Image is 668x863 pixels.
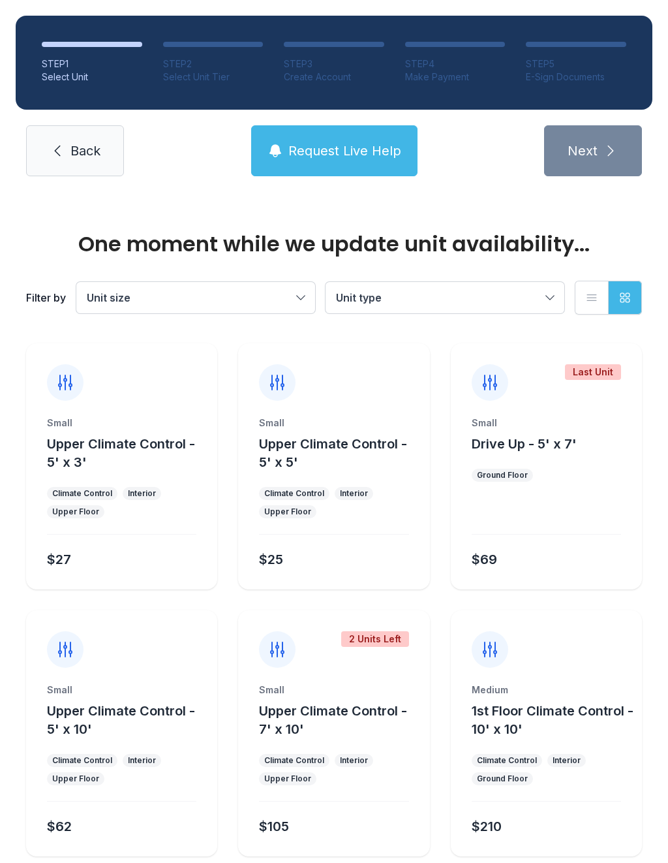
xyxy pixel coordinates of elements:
[472,703,633,737] span: 1st Floor Climate Control - 10' x 10'
[128,755,156,766] div: Interior
[47,550,71,569] div: $27
[259,817,289,836] div: $105
[259,550,283,569] div: $25
[405,57,506,71] div: STEP 4
[326,282,564,313] button: Unit type
[341,631,409,647] div: 2 Units Left
[472,702,637,738] button: 1st Floor Climate Control - 10' x 10'
[128,488,156,499] div: Interior
[42,71,142,84] div: Select Unit
[526,57,626,71] div: STEP 5
[52,755,112,766] div: Climate Control
[259,703,407,737] span: Upper Climate Control - 7' x 10'
[264,755,324,766] div: Climate Control
[472,416,621,430] div: Small
[52,774,99,784] div: Upper Floor
[47,435,212,471] button: Upper Climate Control - 5' x 3'
[340,755,368,766] div: Interior
[477,470,528,480] div: Ground Floor
[26,290,66,306] div: Filter by
[472,817,502,836] div: $210
[259,683,408,697] div: Small
[259,435,424,471] button: Upper Climate Control - 5' x 5'
[477,755,537,766] div: Climate Control
[42,57,142,71] div: STEP 1
[264,774,311,784] div: Upper Floor
[284,57,384,71] div: STEP 3
[47,683,196,697] div: Small
[405,71,506,84] div: Make Payment
[52,507,99,517] div: Upper Floor
[565,364,621,380] div: Last Unit
[52,488,112,499] div: Climate Control
[472,435,577,453] button: Drive Up - 5' x 7'
[259,416,408,430] div: Small
[288,142,401,160] span: Request Live Help
[163,57,264,71] div: STEP 2
[47,702,212,738] button: Upper Climate Control - 5' x 10'
[340,488,368,499] div: Interior
[47,817,72,836] div: $62
[553,755,581,766] div: Interior
[264,488,324,499] div: Climate Control
[284,71,384,84] div: Create Account
[477,774,528,784] div: Ground Floor
[472,550,497,569] div: $69
[472,436,577,452] span: Drive Up - 5' x 7'
[259,436,407,470] span: Upper Climate Control - 5' x 5'
[336,291,382,304] span: Unit type
[472,683,621,697] div: Medium
[163,71,264,84] div: Select Unit Tier
[26,234,642,255] div: One moment while we update unit availability...
[76,282,315,313] button: Unit size
[526,71,626,84] div: E-Sign Documents
[70,142,100,160] span: Back
[47,416,196,430] div: Small
[568,142,598,160] span: Next
[259,702,424,738] button: Upper Climate Control - 7' x 10'
[87,291,130,304] span: Unit size
[264,507,311,517] div: Upper Floor
[47,703,195,737] span: Upper Climate Control - 5' x 10'
[47,436,195,470] span: Upper Climate Control - 5' x 3'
